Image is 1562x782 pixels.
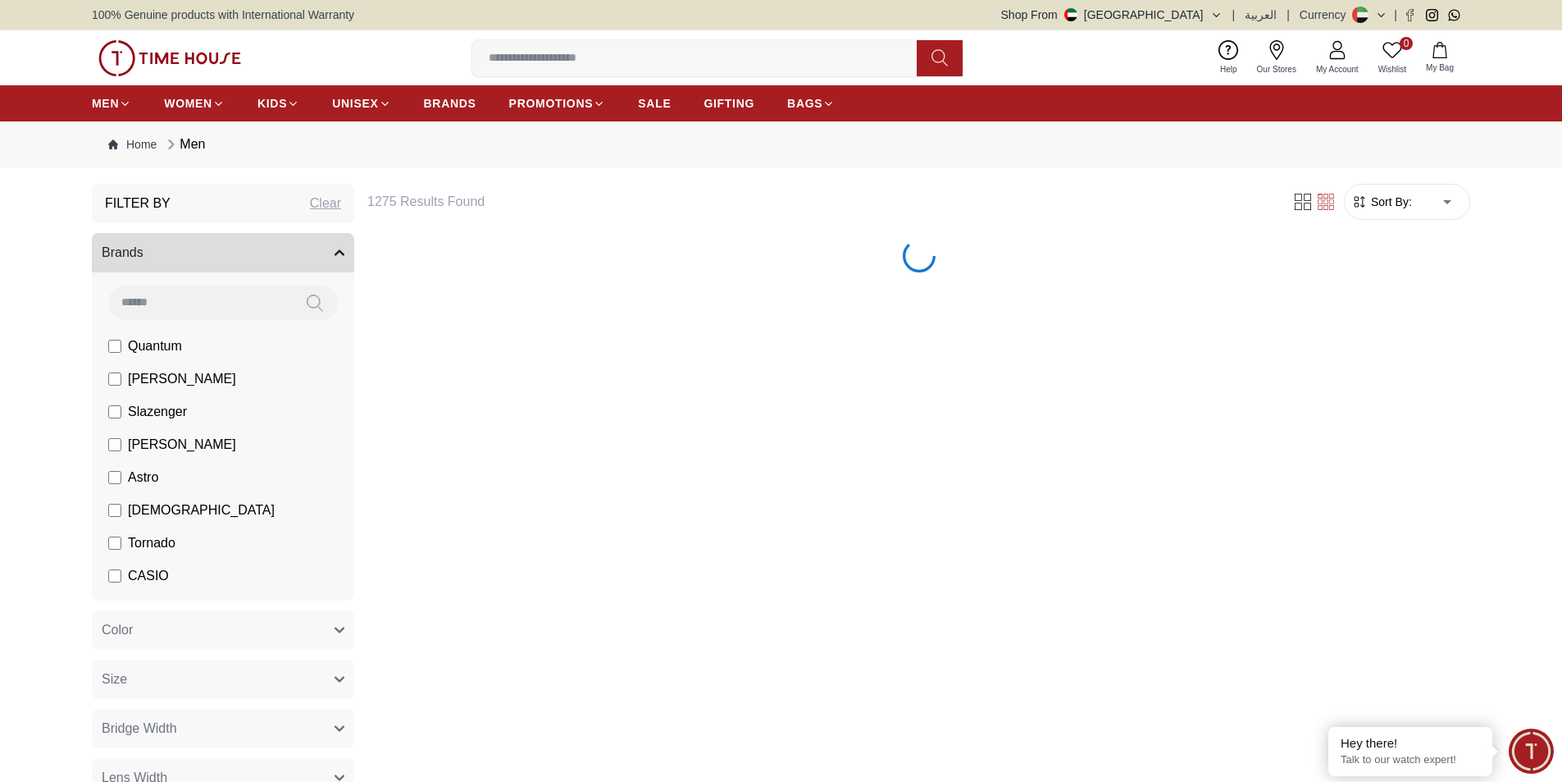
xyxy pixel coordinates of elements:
a: Our Stores [1247,37,1306,79]
a: PROMOTIONS [509,89,606,118]
span: 0 [1400,37,1413,50]
span: Astro [128,468,158,487]
span: Brands [102,243,143,263]
span: My Account [1309,63,1365,75]
a: Instagram [1426,9,1438,21]
input: [PERSON_NAME] [108,373,121,386]
span: Slazenger [128,402,187,422]
span: UNISEX [332,95,378,112]
a: WOMEN [164,89,225,118]
span: KIDS [257,95,287,112]
div: Men [163,135,205,154]
span: Bridge Width [102,719,177,739]
a: BAGS [787,89,835,118]
span: | [1394,7,1397,23]
span: Sort By: [1368,194,1412,210]
span: BAGS [787,95,822,112]
input: Quantum [108,340,121,353]
div: Currency [1300,7,1353,23]
span: 100% Genuine products with International Warranty [92,7,354,23]
a: Help [1210,37,1247,79]
span: Size [102,670,127,689]
button: Bridge Width [92,709,354,748]
h6: 1275 Results Found [367,192,1272,212]
span: [PERSON_NAME] [128,369,236,389]
p: Talk to our watch expert! [1341,753,1480,767]
span: BRANDS [424,95,476,112]
a: KIDS [257,89,299,118]
div: Chat Widget [1509,729,1554,774]
a: Whatsapp [1448,9,1460,21]
h3: Filter By [105,194,171,213]
span: Tornado [128,533,175,553]
span: | [1232,7,1236,23]
div: Clear [310,194,341,213]
button: Sort By: [1351,194,1412,210]
a: UNISEX [332,89,390,118]
input: Astro [108,471,121,484]
input: [PERSON_NAME] [108,438,121,451]
a: BRANDS [424,89,476,118]
button: My Bag [1416,39,1464,77]
input: Tornado [108,537,121,550]
div: Hey there! [1341,735,1480,752]
button: Shop From[GEOGRAPHIC_DATA] [1001,7,1223,23]
span: Wishlist [1372,63,1413,75]
a: GIFTING [704,89,754,118]
a: Facebook [1404,9,1416,21]
span: Quantum [128,336,182,356]
span: GIFTING [704,95,754,112]
button: Size [92,660,354,699]
span: [DEMOGRAPHIC_DATA] [128,501,275,520]
img: ... [98,40,241,76]
span: WOMEN [164,95,212,112]
span: Our Stores [1250,63,1303,75]
span: CASIO [128,566,169,586]
a: Home [108,136,157,153]
span: CITIZEN [128,599,179,619]
input: Slazenger [108,405,121,418]
input: CASIO [108,569,121,583]
nav: Breadcrumb [92,121,1470,167]
span: | [1286,7,1290,23]
span: PROMOTIONS [509,95,594,112]
button: العربية [1245,7,1277,23]
span: Color [102,620,133,640]
button: Color [92,611,354,650]
a: MEN [92,89,131,118]
span: MEN [92,95,119,112]
span: Help [1214,63,1244,75]
span: SALE [638,95,671,112]
span: My Bag [1419,62,1460,74]
a: 0Wishlist [1368,37,1416,79]
input: [DEMOGRAPHIC_DATA] [108,504,121,517]
a: SALE [638,89,671,118]
button: Brands [92,233,354,272]
span: [PERSON_NAME] [128,435,236,455]
img: United Arab Emirates [1064,8,1077,21]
